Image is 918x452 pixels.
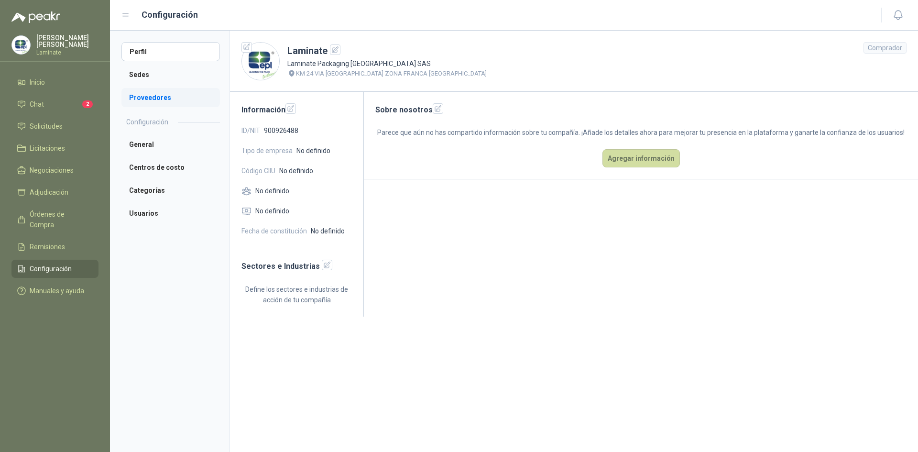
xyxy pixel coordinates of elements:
p: Laminate Packaging [GEOGRAPHIC_DATA] SAS [287,58,487,69]
h2: Configuración [126,117,168,127]
a: Órdenes de Compra [11,205,98,234]
span: Adjudicación [30,187,68,198]
a: Inicio [11,73,98,91]
a: Remisiones [11,238,98,256]
a: Centros de costo [121,158,220,177]
span: Remisiones [30,242,65,252]
p: Laminate [36,50,98,55]
a: Manuales y ayuda [11,282,98,300]
a: Sedes [121,65,220,84]
h2: Información [241,103,352,116]
span: Código CIIU [241,165,275,176]
a: Proveedores [121,88,220,107]
h2: Sobre nosotros [375,103,907,116]
a: Configuración [11,260,98,278]
p: KM 24 VIA [GEOGRAPHIC_DATA] ZONA FRANCA [GEOGRAPHIC_DATA] [296,69,487,78]
a: Categorías [121,181,220,200]
span: Chat [30,99,44,110]
h1: Configuración [142,8,198,22]
span: No definido [311,226,345,236]
p: Define los sectores e industrias de acción de tu compañía [241,284,352,305]
span: No definido [296,145,330,156]
span: Órdenes de Compra [30,209,89,230]
span: Manuales y ayuda [30,286,84,296]
span: No definido [255,206,289,216]
div: Comprador [863,42,907,54]
h1: Laminate [287,44,487,58]
span: ID/NIT [241,125,260,136]
span: No definido [279,165,313,176]
a: Adjudicación [11,183,98,201]
button: Agregar información [602,149,680,167]
h2: Sectores e Industrias [241,260,352,272]
span: 2 [82,100,93,108]
img: Company Logo [12,36,30,54]
span: Licitaciones [30,143,65,154]
span: 900926488 [264,125,298,136]
span: Tipo de empresa [241,145,293,156]
a: General [121,135,220,154]
span: Configuración [30,264,72,274]
a: Licitaciones [11,139,98,157]
span: Solicitudes [30,121,63,132]
img: Company Logo [242,43,279,80]
a: Usuarios [121,204,220,223]
p: Parece que aún no has compartido información sobre tu compañía. ¡Añade los detalles ahora para me... [375,127,907,138]
a: Negociaciones [11,161,98,179]
a: Chat2 [11,95,98,113]
img: Logo peakr [11,11,60,23]
span: No definido [255,186,289,196]
a: Perfil [121,42,220,61]
span: Fecha de constitución [241,226,307,236]
a: Solicitudes [11,117,98,135]
span: Negociaciones [30,165,74,176]
p: [PERSON_NAME] [PERSON_NAME] [36,34,98,48]
span: Inicio [30,77,45,88]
